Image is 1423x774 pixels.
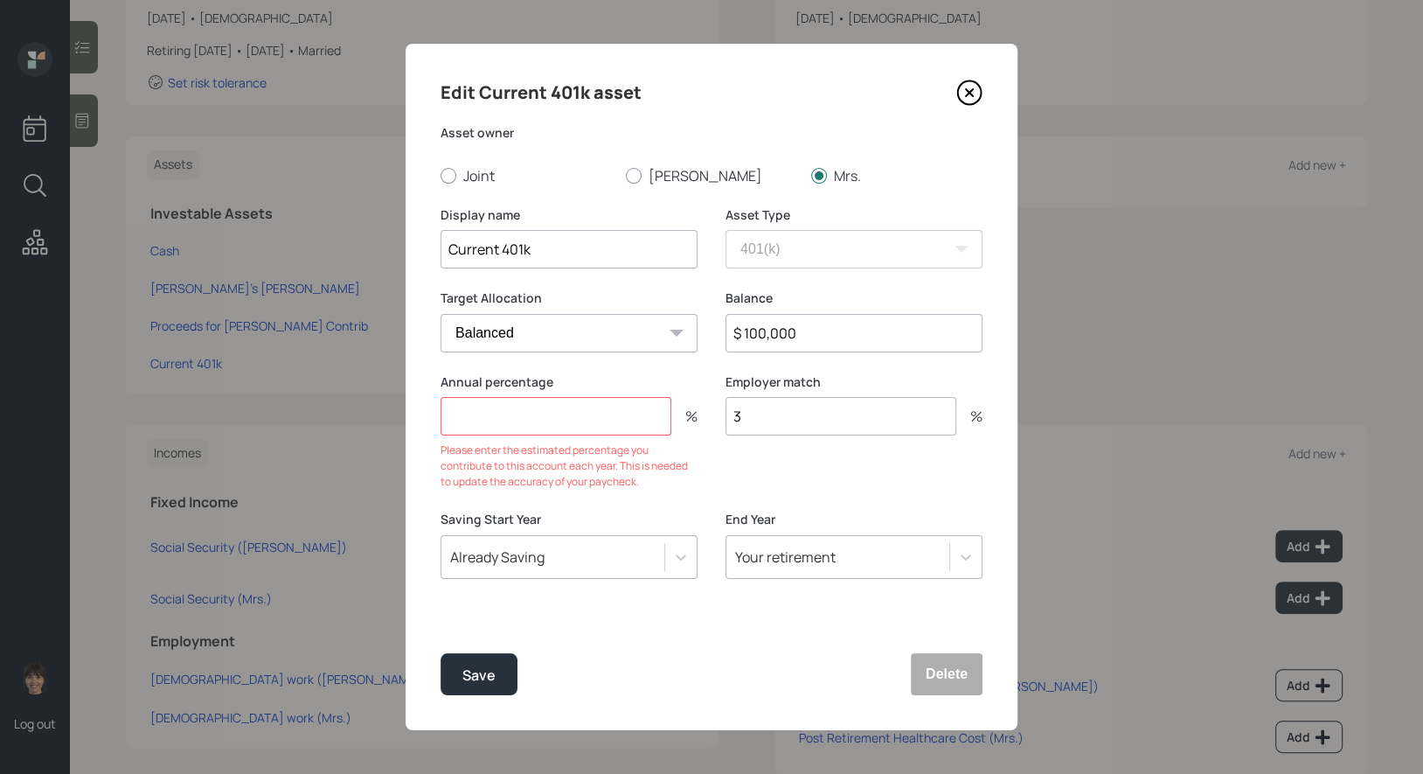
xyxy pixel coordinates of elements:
label: Balance [725,289,982,307]
div: Already Saving [450,547,545,567]
label: Mrs. [811,166,982,185]
label: Joint [441,166,612,185]
label: Target Allocation [441,289,698,307]
label: Asset Type [725,206,982,224]
label: End Year [725,511,982,528]
div: Save [462,664,496,687]
button: Delete [911,653,982,695]
div: Please enter the estimated percentage you contribute to this account each year. This is needed to... [441,443,698,490]
button: Save [441,653,517,695]
label: Asset owner [441,124,982,142]
div: % [671,409,698,423]
h4: Edit Current 401k asset [441,79,642,107]
div: Your retirement [735,547,836,567]
label: [PERSON_NAME] [626,166,797,185]
label: Saving Start Year [441,511,698,528]
label: Employer match [725,373,982,391]
label: Annual percentage [441,373,698,391]
label: Display name [441,206,698,224]
div: % [956,409,982,423]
